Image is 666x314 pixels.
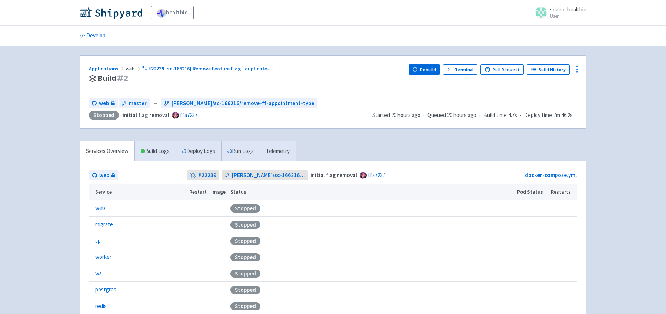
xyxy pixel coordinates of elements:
strong: # 22239 [198,171,216,180]
span: 4.7s [508,111,517,120]
span: # 2 [117,73,128,83]
span: #22239 [sc-166216] Remove Feature Flag `duplicate- ... [148,65,273,72]
span: ← [153,99,158,108]
div: Stopped [230,253,260,261]
time: 20 hours ago [447,111,476,118]
span: [PERSON_NAME]/sc-166216/remove-ff-appointment-type [172,99,314,108]
th: Pod Status [515,184,549,200]
th: Restart [187,184,209,200]
strong: initial flag removal [123,111,169,118]
span: sdelrio-healthie [550,6,586,13]
span: master [129,99,147,108]
div: Stopped [230,270,260,278]
a: Terminal [443,64,477,75]
th: Service [89,184,187,200]
a: worker [95,253,111,261]
a: Develop [80,26,106,46]
a: ws [95,269,102,278]
small: User [550,14,586,19]
a: Pull Request [480,64,524,75]
a: Run Logs [221,141,260,161]
span: Queued [427,111,476,118]
a: #22239 [sc-166216] Remove Feature Flag `duplicate-... [142,65,274,72]
a: healthie [151,6,194,19]
a: redis [95,302,107,311]
a: docker-compose.yml [525,171,577,178]
th: Restarts [549,184,577,200]
a: sdelrio-healthie User [531,7,586,19]
div: Stopped [230,204,260,213]
a: postgres [95,285,116,294]
button: Rebuild [409,64,440,75]
a: master [119,98,150,108]
a: Services Overview [80,141,134,161]
a: web [89,98,118,108]
a: ffa7237 [180,111,197,118]
span: web [99,99,109,108]
strong: initial flag removal [310,171,357,178]
div: Stopped [230,302,260,310]
div: Stopped [230,237,260,245]
div: · · · [372,111,577,120]
a: Telemetry [260,141,296,161]
a: #22239 [187,170,219,180]
span: Started [372,111,420,118]
a: web [89,170,118,180]
a: [PERSON_NAME]/sc-166216/remove-ff-appointment-type [161,98,317,108]
div: Stopped [89,111,119,120]
th: Image [209,184,228,200]
div: Stopped [230,221,260,229]
a: Deploy Logs [176,141,221,161]
span: [PERSON_NAME]/sc-166216/remove-ff-appointment-type [232,171,306,180]
a: ffa7237 [368,171,385,178]
span: Build time [483,111,507,120]
span: Deploy time [524,111,552,120]
img: Shipyard logo [80,7,142,19]
a: api [95,237,102,245]
a: Applications [89,65,126,72]
span: Build [98,74,128,83]
span: web [99,171,109,180]
a: web [95,204,105,213]
time: 20 hours ago [391,111,420,118]
a: Build History [527,64,570,75]
span: 7m 46.2s [553,111,573,120]
span: web [126,65,142,72]
th: Status [228,184,515,200]
a: Build Logs [135,141,176,161]
div: Stopped [230,286,260,294]
a: migrate [95,220,113,229]
a: [PERSON_NAME]/sc-166216/remove-ff-appointment-type [222,170,309,180]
